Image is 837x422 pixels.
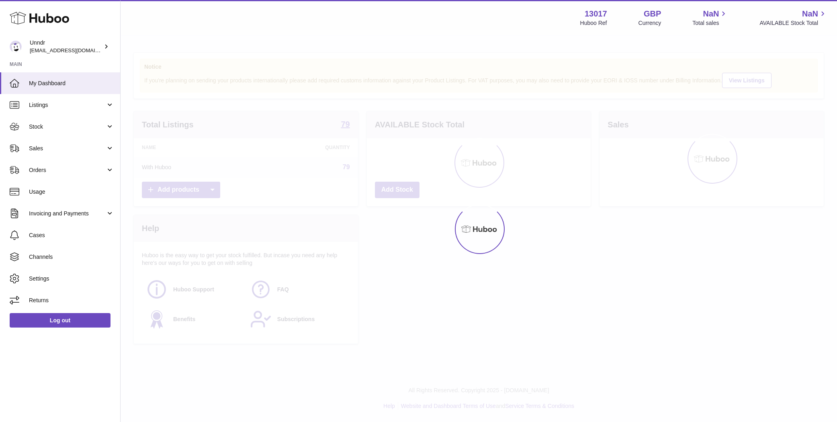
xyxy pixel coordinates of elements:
span: Stock [29,123,106,131]
span: Returns [29,297,114,304]
span: [EMAIL_ADDRESS][DOMAIN_NAME] [30,47,118,53]
a: NaN Total sales [692,8,728,27]
strong: 13017 [585,8,607,19]
span: Listings [29,101,106,109]
span: AVAILABLE Stock Total [759,19,827,27]
strong: GBP [644,8,661,19]
span: NaN [703,8,719,19]
div: Unndr [30,39,102,54]
span: Cases [29,231,114,239]
span: NaN [802,8,818,19]
span: Usage [29,188,114,196]
div: Huboo Ref [580,19,607,27]
span: My Dashboard [29,80,114,87]
a: Log out [10,313,111,328]
span: Settings [29,275,114,283]
span: Total sales [692,19,728,27]
img: sofiapanwar@gmail.com [10,41,22,53]
span: Invoicing and Payments [29,210,106,217]
a: NaN AVAILABLE Stock Total [759,8,827,27]
span: Orders [29,166,106,174]
span: Sales [29,145,106,152]
span: Channels [29,253,114,261]
div: Currency [638,19,661,27]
